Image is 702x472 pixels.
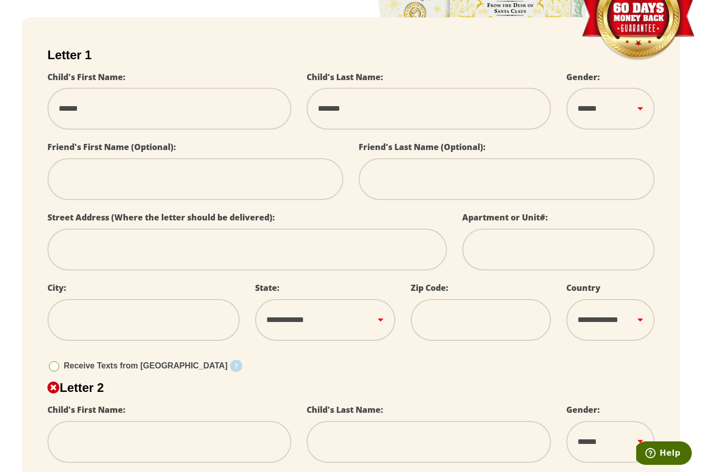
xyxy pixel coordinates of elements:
label: Gender: [566,404,600,415]
label: Country [566,282,600,293]
h2: Letter 2 [47,381,655,395]
label: Gender: [566,71,600,83]
h2: Letter 1 [47,48,655,62]
label: Apartment or Unit#: [462,212,548,223]
label: Friend's Last Name (Optional): [359,141,486,153]
label: Child's First Name: [47,404,126,415]
label: City: [47,282,66,293]
label: Street Address (Where the letter should be delivered): [47,212,275,223]
label: Child's Last Name: [307,71,383,83]
span: Receive Texts from [GEOGRAPHIC_DATA] [64,361,228,370]
label: State: [255,282,280,293]
label: Friend's First Name (Optional): [47,141,176,153]
label: Zip Code: [411,282,448,293]
label: Child's First Name: [47,71,126,83]
label: Child's Last Name: [307,404,383,415]
iframe: Opens a widget where you can find more information [636,441,692,467]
